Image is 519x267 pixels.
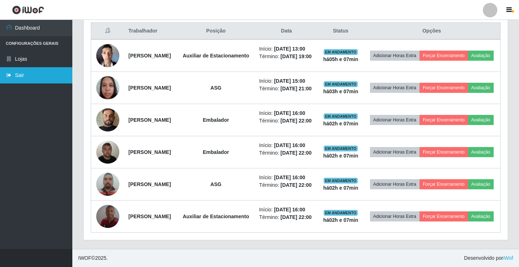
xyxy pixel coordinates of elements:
th: Data [255,23,318,40]
strong: Embalador [203,149,229,155]
li: Término: [259,214,314,221]
span: EM ANDAMENTO [324,146,358,151]
span: EM ANDAMENTO [324,81,358,87]
li: Término: [259,85,314,92]
strong: [PERSON_NAME] [128,181,171,187]
span: IWOF [78,255,92,261]
time: [DATE] 16:00 [274,207,305,212]
span: EM ANDAMENTO [324,49,358,55]
button: Avaliação [468,211,494,221]
li: Início: [259,174,314,181]
strong: [PERSON_NAME] [128,53,171,59]
img: 1714957062897.jpeg [96,137,119,167]
img: 1753400047633.jpeg [96,196,119,237]
li: Início: [259,142,314,149]
th: Opções [363,23,500,40]
th: Status [318,23,363,40]
button: Adicionar Horas Extra [370,83,420,93]
button: Avaliação [468,147,494,157]
strong: Auxiliar de Estacionamento [183,53,249,59]
strong: há 03 h e 07 min [323,89,358,94]
strong: [PERSON_NAME] [128,149,171,155]
button: Avaliação [468,179,494,189]
button: Forçar Encerramento [420,147,468,157]
span: EM ANDAMENTO [324,178,358,184]
button: Adicionar Horas Extra [370,179,420,189]
li: Término: [259,181,314,189]
time: [DATE] 22:00 [281,118,312,124]
time: [DATE] 15:00 [274,78,305,84]
strong: Auxiliar de Estacionamento [183,214,249,219]
strong: há 02 h e 07 min [323,217,358,223]
strong: [PERSON_NAME] [128,117,171,123]
img: 1673288995692.jpeg [96,40,119,71]
button: Adicionar Horas Extra [370,51,420,61]
img: 1686264689334.jpeg [96,169,119,199]
time: [DATE] 22:00 [281,214,312,220]
strong: há 02 h e 07 min [323,185,358,191]
button: Forçar Encerramento [420,51,468,61]
button: Forçar Encerramento [420,115,468,125]
button: Forçar Encerramento [420,179,468,189]
button: Avaliação [468,51,494,61]
time: [DATE] 22:00 [281,182,312,188]
li: Início: [259,77,314,85]
time: [DATE] 21:00 [281,86,312,91]
button: Adicionar Horas Extra [370,147,420,157]
time: [DATE] 19:00 [281,53,312,59]
img: 1740415667017.jpeg [96,72,119,103]
li: Início: [259,45,314,53]
strong: há 02 h e 07 min [323,121,358,126]
button: Adicionar Horas Extra [370,211,420,221]
img: 1732360371404.jpeg [96,99,119,141]
time: [DATE] 22:00 [281,150,312,156]
img: CoreUI Logo [12,5,44,14]
span: Desenvolvido por [464,254,513,262]
button: Avaliação [468,115,494,125]
strong: [PERSON_NAME] [128,85,171,91]
li: Término: [259,53,314,60]
span: EM ANDAMENTO [324,113,358,119]
button: Adicionar Horas Extra [370,115,420,125]
button: Forçar Encerramento [420,83,468,93]
li: Início: [259,206,314,214]
li: Término: [259,149,314,157]
time: [DATE] 16:00 [274,175,305,180]
strong: Embalador [203,117,229,123]
span: EM ANDAMENTO [324,210,358,216]
th: Posição [177,23,255,40]
time: [DATE] 16:00 [274,110,305,116]
span: © 2025 . [78,254,108,262]
li: Início: [259,109,314,117]
th: Trabalhador [124,23,177,40]
strong: ASG [210,181,221,187]
a: iWof [503,255,513,261]
time: [DATE] 13:00 [274,46,305,52]
button: Forçar Encerramento [420,211,468,221]
strong: há 05 h e 07 min [323,56,358,62]
strong: ASG [210,85,221,91]
strong: há 02 h e 07 min [323,153,358,159]
strong: [PERSON_NAME] [128,214,171,219]
button: Avaliação [468,83,494,93]
li: Término: [259,117,314,125]
time: [DATE] 16:00 [274,142,305,148]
